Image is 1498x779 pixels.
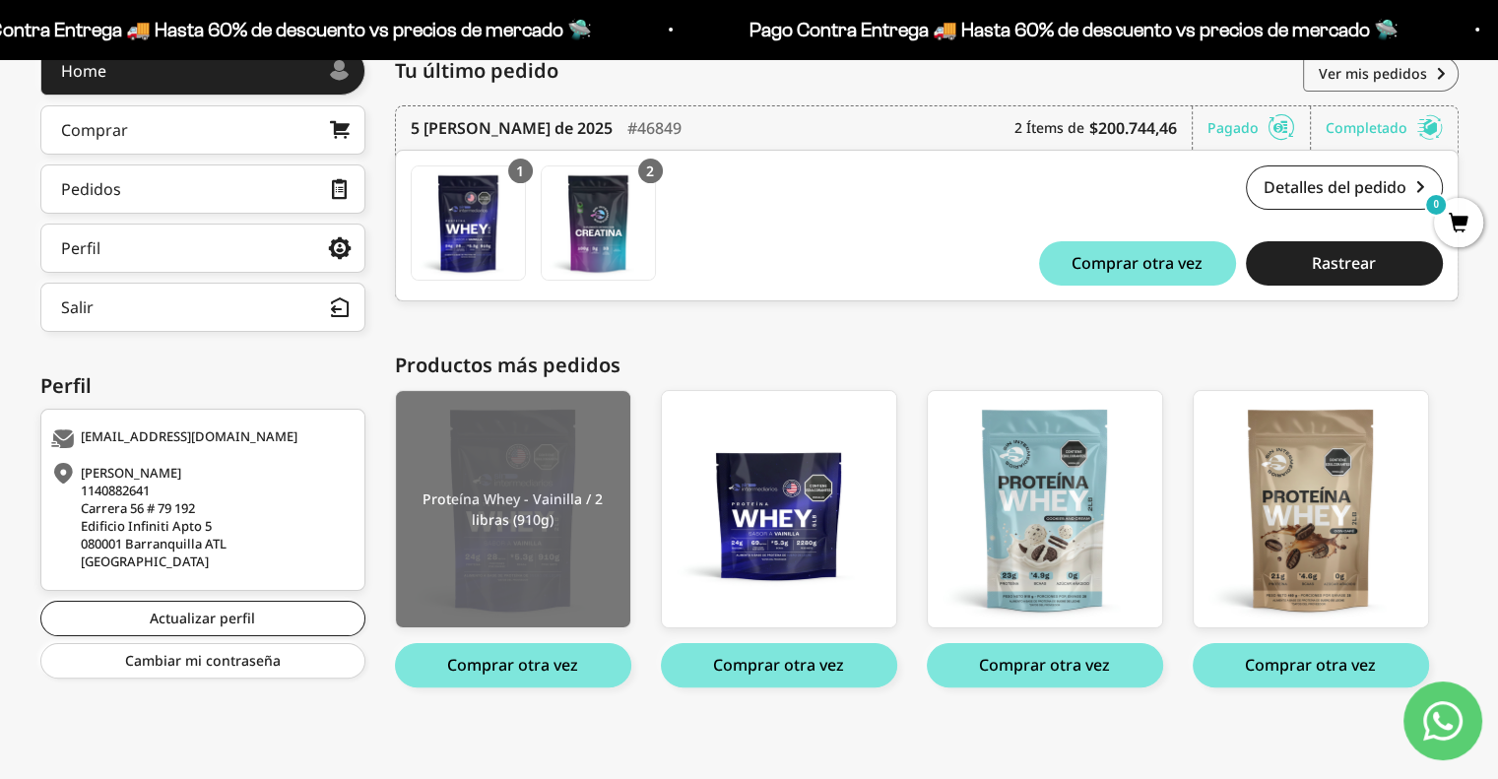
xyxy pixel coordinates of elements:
div: #46849 [627,106,682,150]
a: Proteína Whey - Cookies & Cream - Cookies & Cream / 2 libras (910g) [927,390,1163,628]
div: Productos más pedidos [395,351,1459,380]
img: whey_cafe_2lb_large.png [1194,391,1428,627]
div: Perfil [61,240,100,256]
div: 2 Ítems de [1014,106,1193,150]
div: Home [61,63,106,79]
img: whey_vainilla_5LB_FRONT_721e078d-1151-453d-b962-29ac940577fa_large.png [662,391,896,627]
mark: 0 [1424,193,1448,217]
a: Ver mis pedidos [1303,56,1459,92]
button: Comprar otra vez [661,643,897,687]
span: Comprar otra vez [1072,255,1203,271]
div: Completado [1326,106,1443,150]
div: Comprar [61,122,128,138]
a: Cambiar mi contraseña [40,643,365,679]
a: Proteína Whey - Vainilla - Vainilla / 5 libras (2280g) [661,390,897,628]
button: Comprar otra vez [927,643,1163,687]
img: Translation missing: es.Proteína Whey - Vainilla / 2 libras (910g) [412,166,525,280]
time: 5 [PERSON_NAME] de 2025 [411,116,613,140]
div: 2 [638,159,663,183]
button: Rastrear [1246,241,1443,286]
div: [PERSON_NAME] 1140882641 Carrera 56 # 79 192 Edificio Infiniti Apto 5 080001 Barranquilla ATL [GE... [51,464,350,570]
button: Comprar otra vez [1193,643,1429,687]
span: Tu último pedido [395,56,558,86]
div: Pedidos [61,181,121,197]
img: Translation missing: es.Creatina Monohidrato [542,166,655,280]
a: Proteína Whey - Vainilla / 2 libras (910g) [411,165,526,281]
a: Creatina Monohidrato [541,165,656,281]
div: Salir [61,299,94,315]
div: Perfil [40,371,365,401]
img: whey_vainilla_front_1_808bbad8-c402-4f8a-9e09-39bf23c86e38_large.png [396,391,630,627]
span: Rastrear [1312,255,1376,271]
a: Proteína Whey - Vainilla / 2 libras (910g) [395,390,631,628]
a: 0 [1434,214,1483,235]
a: Detalles del pedido [1246,165,1443,210]
a: Pedidos [40,164,365,214]
div: Pagado [1207,106,1311,150]
div: [EMAIL_ADDRESS][DOMAIN_NAME] [51,429,350,449]
button: Comprar otra vez [395,643,631,687]
p: Pago Contra Entrega 🚚 Hasta 60% de descuento vs precios de mercado 🛸 [748,14,1397,45]
a: Comprar [40,105,365,155]
a: Proteína Whey -Café - Café / 2 libras (910g) [1193,390,1429,628]
div: 1 [508,159,533,183]
a: Home [40,46,365,96]
b: $200.744,46 [1089,116,1177,140]
a: Actualizar perfil [40,601,365,636]
button: Salir [40,283,365,332]
button: Comprar otra vez [1039,241,1236,286]
img: whey-cc_2LBS_large.png [928,391,1162,627]
a: Perfil [40,224,365,273]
